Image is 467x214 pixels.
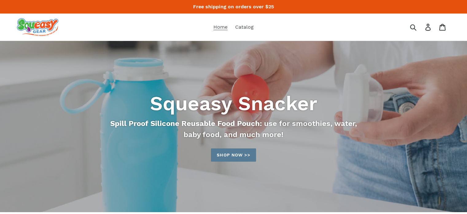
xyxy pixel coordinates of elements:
p: use for smoothies, water, baby food, and much more! [108,118,359,140]
img: squeasy gear snacker portable food pouch [17,18,58,36]
a: Home [210,22,231,32]
input: Search [412,20,429,34]
span: Catalog [235,24,254,30]
span: Home [213,24,228,30]
a: Shop now >>: Catalog [211,148,256,162]
strong: Spill Proof Silicone Reusable Food Pouch: [110,119,262,128]
h2: Squeasy Snacker [66,91,401,115]
a: Catalog [232,22,257,32]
